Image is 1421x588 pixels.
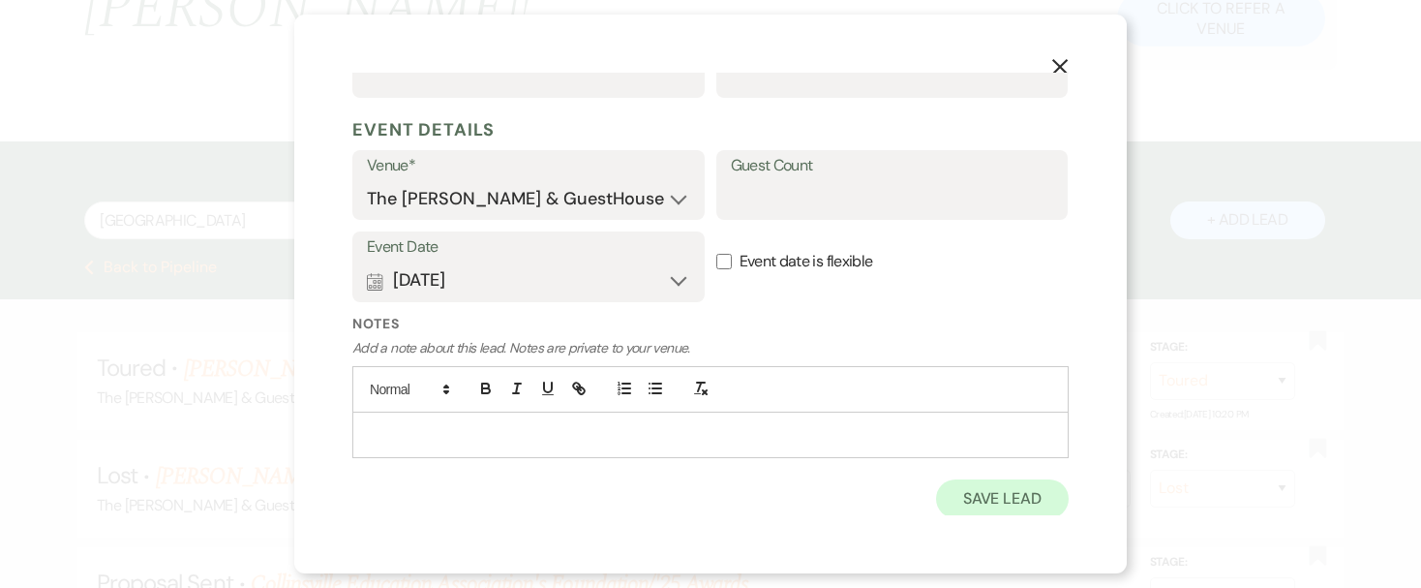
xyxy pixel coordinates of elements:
button: Save Lead [936,480,1069,518]
p: Add a note about this lead. Notes are private to your venue. [352,338,1069,358]
label: Event Date [367,233,690,262]
label: Guest Count [731,152,1054,180]
button: [DATE] [367,262,690,300]
h5: Event Details [352,115,1069,144]
label: Notes [352,314,1069,334]
label: Venue* [367,152,690,180]
input: Event date is flexible [716,254,732,269]
label: Event date is flexible [716,232,1069,293]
